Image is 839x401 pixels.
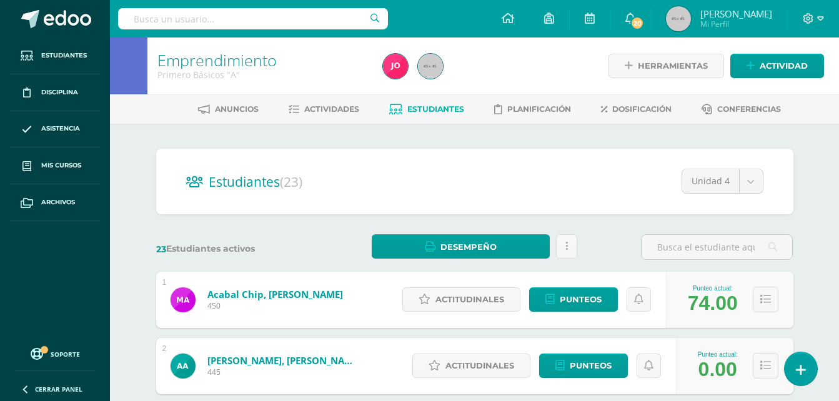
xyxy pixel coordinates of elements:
[171,354,196,379] img: bd35b1e89a97586ef47ddd1281344ac5.png
[10,37,100,74] a: Estudiantes
[35,385,82,394] span: Cerrar panel
[162,344,167,353] div: 2
[207,288,343,300] a: Acabal Chip, [PERSON_NAME]
[698,358,737,381] div: 0.00
[608,54,724,78] a: Herramientas
[10,111,100,148] a: Asistencia
[529,287,618,312] a: Punteos
[560,288,602,311] span: Punteos
[717,104,781,114] span: Conferencias
[171,287,196,312] img: 2a0b4b12dfe4556ef88546b782770004.png
[156,243,308,255] label: Estudiantes activos
[494,99,571,119] a: Planificación
[688,292,738,315] div: 74.00
[612,104,672,114] span: Dosificación
[157,49,277,71] a: Emprendimiento
[642,235,792,259] input: Busca el estudiante aquí...
[207,367,357,377] span: 445
[10,147,100,184] a: Mis cursos
[688,285,738,292] div: Punteo actual:
[445,354,514,377] span: Actitudinales
[507,104,571,114] span: Planificación
[730,54,824,78] a: Actividad
[10,74,100,111] a: Disciplina
[407,104,464,114] span: Estudiantes
[207,354,357,367] a: [PERSON_NAME], [PERSON_NAME]
[10,184,100,221] a: Archivos
[692,169,730,193] span: Unidad 4
[289,99,359,119] a: Actividades
[760,54,808,77] span: Actividad
[383,54,408,79] img: a689aa7ec0f4d9b33e1105774b66cae5.png
[698,351,738,358] div: Punteo actual:
[156,244,166,255] span: 23
[207,300,343,311] span: 450
[372,234,550,259] a: Desempeño
[41,87,78,97] span: Disciplina
[15,345,95,362] a: Soporte
[700,7,772,20] span: [PERSON_NAME]
[418,54,443,79] img: 45x45
[118,8,388,29] input: Busca un usuario...
[280,173,302,191] span: (23)
[702,99,781,119] a: Conferencias
[162,278,167,287] div: 1
[41,197,75,207] span: Archivos
[51,350,80,359] span: Soporte
[638,54,708,77] span: Herramientas
[666,6,691,31] img: 45x45
[412,354,530,378] a: Actitudinales
[157,69,368,81] div: Primero Básicos 'A'
[440,235,497,259] span: Desempeño
[682,169,763,193] a: Unidad 4
[198,99,259,119] a: Anuncios
[630,16,644,30] span: 20
[601,99,672,119] a: Dosificación
[41,124,80,134] span: Asistencia
[209,173,302,191] span: Estudiantes
[700,19,772,29] span: Mi Perfil
[389,99,464,119] a: Estudiantes
[435,288,504,311] span: Actitudinales
[402,287,520,312] a: Actitudinales
[41,51,87,61] span: Estudiantes
[215,104,259,114] span: Anuncios
[539,354,628,378] a: Punteos
[41,161,81,171] span: Mis cursos
[157,51,368,69] h1: Emprendimiento
[570,354,612,377] span: Punteos
[304,104,359,114] span: Actividades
